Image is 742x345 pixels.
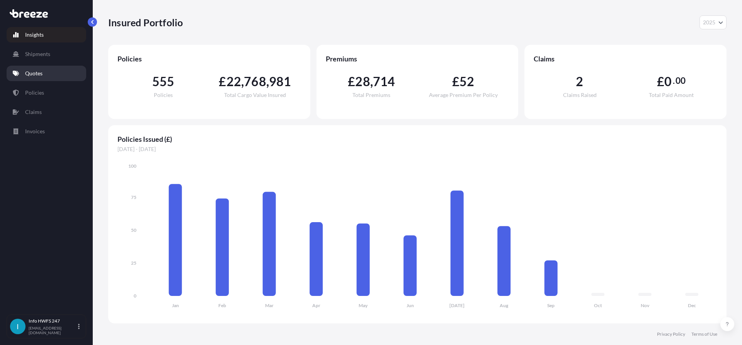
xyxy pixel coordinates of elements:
tspan: Apr [312,303,320,308]
tspan: Mar [265,303,274,308]
tspan: Sep [547,303,555,308]
span: £ [657,75,664,88]
span: 52 [459,75,474,88]
a: Privacy Policy [657,331,685,337]
a: Quotes [7,66,86,81]
span: £ [348,75,355,88]
tspan: 25 [131,260,136,266]
tspan: Jun [407,303,414,308]
a: Claims [7,104,86,120]
span: Claims Raised [563,92,597,98]
tspan: 50 [131,227,136,233]
span: 555 [152,75,175,88]
span: 2 [576,75,583,88]
p: Insured Portfolio [108,16,183,29]
a: Shipments [7,46,86,62]
span: 981 [269,75,291,88]
a: Terms of Use [691,331,717,337]
p: Shipments [25,50,50,58]
span: Policies [117,54,301,63]
tspan: Nov [641,303,650,308]
p: Claims [25,108,42,116]
span: , [370,75,373,88]
span: 00 [676,78,686,84]
span: 714 [373,75,395,88]
span: , [266,75,269,88]
tspan: Jan [172,303,179,308]
tspan: Oct [594,303,602,308]
tspan: 100 [128,163,136,169]
p: Insights [25,31,44,39]
span: Claims [534,54,717,63]
span: Total Premiums [352,92,390,98]
p: Info HWFS 247 [29,318,77,324]
span: I [17,323,19,330]
span: £ [219,75,226,88]
span: 22 [226,75,241,88]
span: Total Cargo Value Insured [224,92,286,98]
span: Average Premium Per Policy [429,92,498,98]
span: 2025 [703,19,715,26]
span: Premiums [326,54,509,63]
tspan: May [359,303,368,308]
tspan: Dec [688,303,696,308]
button: Year Selector [699,15,727,29]
span: . [673,78,675,84]
p: Policies [25,89,44,97]
span: , [241,75,244,88]
tspan: Aug [500,303,509,308]
a: Policies [7,85,86,100]
a: Insights [7,27,86,42]
span: £ [452,75,459,88]
tspan: [DATE] [449,303,465,308]
span: 0 [664,75,672,88]
tspan: 75 [131,194,136,200]
tspan: Feb [218,303,226,308]
span: Policies [154,92,173,98]
tspan: 0 [134,293,136,299]
a: Invoices [7,124,86,139]
span: Policies Issued (£) [117,134,717,144]
span: [DATE] - [DATE] [117,145,717,153]
span: 28 [355,75,370,88]
p: [EMAIL_ADDRESS][DOMAIN_NAME] [29,326,77,335]
span: Total Paid Amount [649,92,694,98]
p: Quotes [25,70,43,77]
span: 768 [244,75,266,88]
p: Invoices [25,127,45,135]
